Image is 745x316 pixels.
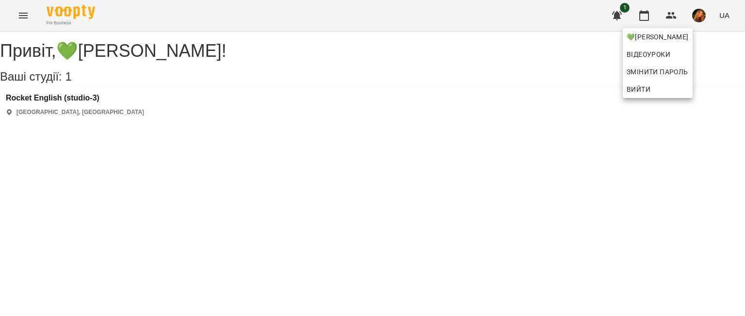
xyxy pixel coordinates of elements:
span: 💚[PERSON_NAME] [627,31,689,43]
span: Відеоуроки [627,49,670,60]
span: Вийти [627,83,650,95]
a: Змінити пароль [623,63,693,81]
a: Відеоуроки [623,46,674,63]
button: Вийти [623,81,693,98]
a: 💚[PERSON_NAME] [623,28,693,46]
span: Змінити пароль [627,66,689,78]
